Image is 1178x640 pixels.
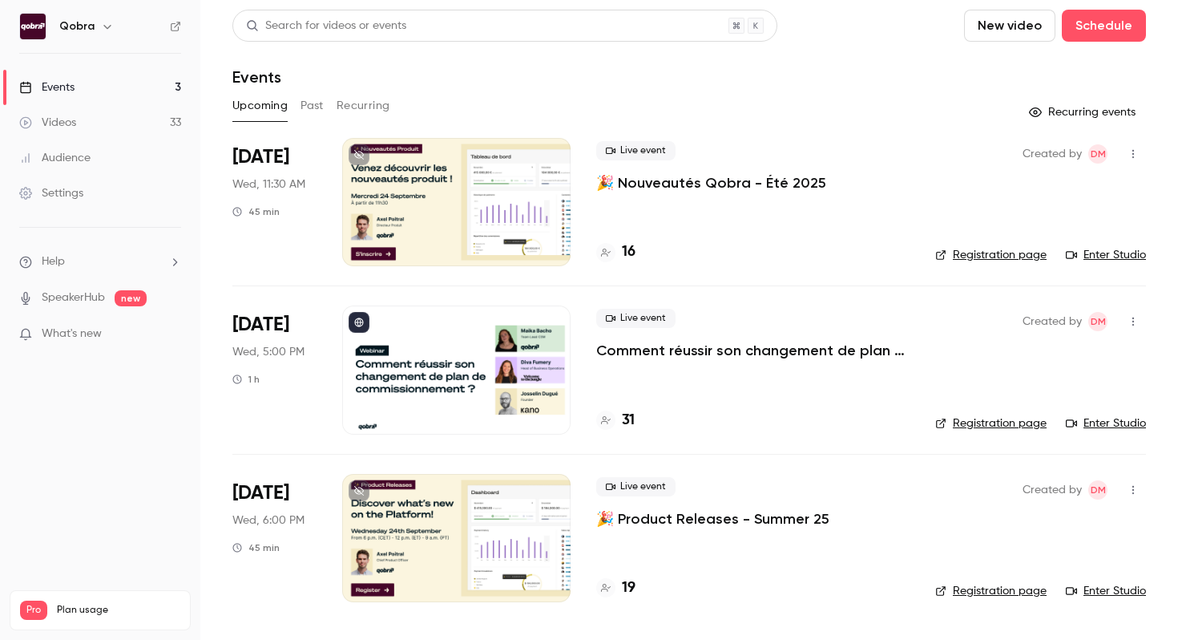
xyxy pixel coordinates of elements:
[596,509,829,529] a: 🎉 Product Releases - Summer 25
[301,93,324,119] button: Past
[232,344,305,360] span: Wed, 5:00 PM
[232,512,305,529] span: Wed, 6:00 PM
[20,601,47,620] span: Pro
[19,115,76,131] div: Videos
[935,247,1047,263] a: Registration page
[964,10,1055,42] button: New video
[232,541,280,554] div: 45 min
[1088,312,1107,331] span: Dylan Manceau
[1088,480,1107,500] span: Dylan Manceau
[935,583,1047,599] a: Registration page
[19,185,83,201] div: Settings
[20,14,46,39] img: Qobra
[59,18,95,34] h6: Qobra
[232,306,317,434] div: Sep 24 Wed, 5:00 PM (Europe/Paris)
[232,480,289,506] span: [DATE]
[1066,583,1146,599] a: Enter Studio
[57,604,180,617] span: Plan usage
[115,290,147,306] span: new
[42,326,102,342] span: What's new
[232,373,260,386] div: 1 h
[596,309,676,328] span: Live event
[935,415,1047,431] a: Registration page
[1023,312,1082,331] span: Created by
[162,327,181,342] iframe: Noticeable Trigger
[232,138,317,266] div: Sep 24 Wed, 11:30 AM (Europe/Paris)
[42,290,105,306] a: SpeakerHub
[596,141,676,160] span: Live event
[232,93,288,119] button: Upcoming
[596,477,676,496] span: Live event
[246,18,406,34] div: Search for videos or events
[19,150,91,166] div: Audience
[1066,415,1146,431] a: Enter Studio
[232,474,317,602] div: Sep 24 Wed, 6:00 PM (Europe/Paris)
[1091,144,1106,164] span: DM
[232,176,305,192] span: Wed, 11:30 AM
[596,241,635,263] a: 16
[1023,480,1082,500] span: Created by
[596,173,826,192] a: 🎉 Nouveautés Qobra - Été 2025
[622,410,635,431] h4: 31
[596,577,635,599] a: 19
[19,253,181,270] li: help-dropdown-opener
[232,312,289,338] span: [DATE]
[1023,144,1082,164] span: Created by
[1062,10,1146,42] button: Schedule
[1091,480,1106,500] span: DM
[232,67,281,87] h1: Events
[1066,247,1146,263] a: Enter Studio
[596,410,635,431] a: 31
[622,241,635,263] h4: 16
[622,577,635,599] h4: 19
[1091,312,1106,331] span: DM
[337,93,390,119] button: Recurring
[232,205,280,218] div: 45 min
[1088,144,1107,164] span: Dylan Manceau
[42,253,65,270] span: Help
[19,79,75,95] div: Events
[1022,99,1146,125] button: Recurring events
[596,341,910,360] a: Comment réussir son changement de plan de commissionnement ?
[232,144,289,170] span: [DATE]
